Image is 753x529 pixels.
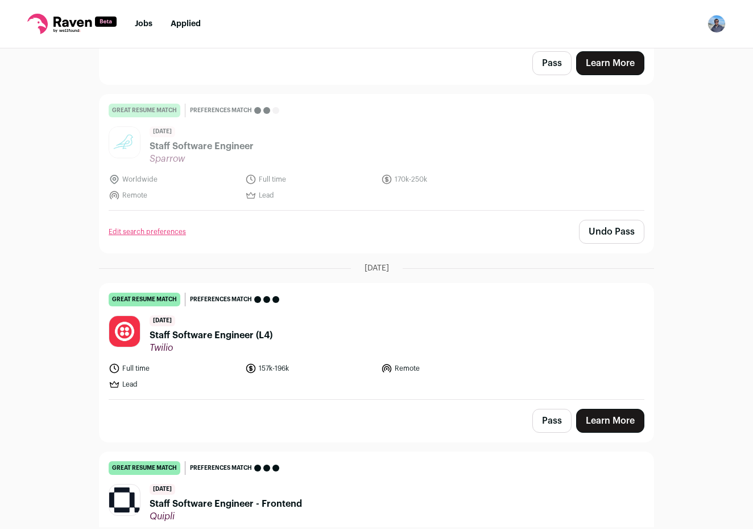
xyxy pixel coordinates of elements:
span: [DATE] [150,315,175,326]
a: Jobs [135,20,152,28]
a: great resume match Preferences match [DATE] Staff Software Engineer (L4) Twilio Full time 157k-19... [100,284,653,399]
span: Preferences match [190,105,252,116]
button: Open dropdown [708,15,726,33]
li: Lead [245,190,375,201]
a: Applied [171,20,201,28]
li: Full time [109,363,238,374]
button: Undo Pass [579,220,644,244]
span: [DATE] [150,484,175,495]
img: 487b7bfdea46d6edc23a3020f2a070884e40005bc09dec6427a429ccb563d50a.png [109,487,140,512]
img: 145ff6e37ae2e542036e6915655b7ac97d278f72839db75a0fe01f8b966bd935.jpg [109,127,140,158]
span: Sparrow [150,153,254,165]
span: Staff Software Engineer [150,140,254,153]
span: Preferences match [190,462,252,474]
li: Lead [109,379,238,390]
a: Edit search preferences [109,227,186,236]
li: 157k-196k [245,363,375,374]
a: Learn More [576,409,644,433]
li: Remote [381,363,511,374]
li: Full time [245,174,375,185]
a: great resume match Preferences match [DATE] Staff Software Engineer Sparrow Worldwide Full time 1... [100,95,653,210]
span: [DATE] [150,126,175,137]
span: Staff Software Engineer - Frontend [150,497,302,511]
img: 9ec907bf8bf7bd051eae7243908bc2757e1fb5ade49d9ac0816241e627f6fcbc.jpg [109,316,140,347]
span: Quipli [150,511,302,522]
span: Twilio [150,342,272,354]
button: Pass [532,51,572,75]
span: [DATE] [365,263,389,274]
li: Worldwide [109,174,238,185]
div: great resume match [109,461,180,475]
div: great resume match [109,293,180,306]
span: Preferences match [190,294,252,305]
img: 7306389-medium_jpg [708,15,726,33]
div: great resume match [109,104,180,117]
a: Learn More [576,51,644,75]
span: Staff Software Engineer (L4) [150,329,272,342]
li: 170k-250k [381,174,511,185]
li: Remote [109,190,238,201]
button: Pass [532,409,572,433]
